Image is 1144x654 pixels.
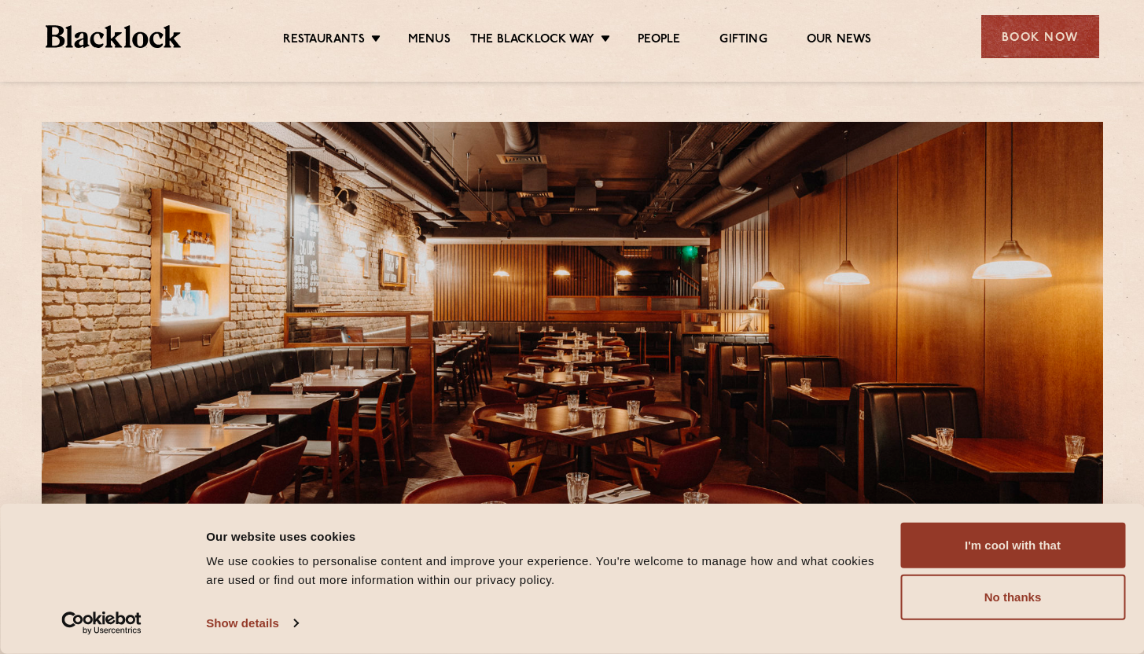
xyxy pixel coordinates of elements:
div: Our website uses cookies [206,527,882,546]
a: Our News [807,32,872,50]
button: No thanks [900,575,1125,620]
a: Menus [408,32,451,50]
a: Show details [206,612,297,635]
a: Gifting [719,32,767,50]
a: The Blacklock Way [470,32,594,50]
a: People [638,32,680,50]
a: Restaurants [283,32,365,50]
div: Book Now [981,15,1099,58]
a: Usercentrics Cookiebot - opens in a new window [33,612,171,635]
button: I'm cool with that [900,523,1125,568]
div: We use cookies to personalise content and improve your experience. You're welcome to manage how a... [206,552,882,590]
img: BL_Textured_Logo-footer-cropped.svg [46,25,182,48]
